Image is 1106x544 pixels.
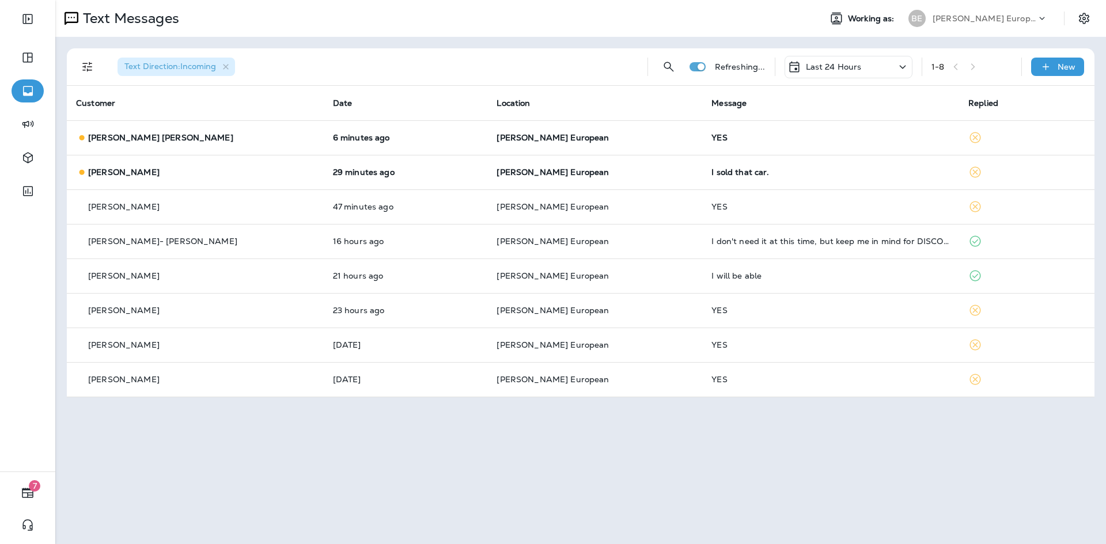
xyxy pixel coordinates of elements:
[88,340,160,349] p: [PERSON_NAME]
[711,340,950,349] div: YES
[333,375,479,384] p: Oct 14, 2025 11:35 AM
[497,271,609,281] span: [PERSON_NAME] European
[711,133,950,142] div: YES
[711,237,950,246] div: I don't need it at this time, but keep me in mind for DISCOUNT S.
[333,98,353,108] span: Date
[497,132,609,143] span: [PERSON_NAME] European
[333,202,479,211] p: Oct 15, 2025 11:15 AM
[497,201,609,212] span: [PERSON_NAME] European
[933,14,1036,23] p: [PERSON_NAME] European Autoworks
[88,271,160,280] p: [PERSON_NAME]
[497,374,609,385] span: [PERSON_NAME] European
[29,480,40,492] span: 7
[497,167,609,177] span: [PERSON_NAME] European
[711,271,950,280] div: I will be able
[124,61,216,71] span: Text Direction : Incoming
[333,340,479,349] p: Oct 14, 2025 11:35 AM
[76,98,115,108] span: Customer
[333,306,479,315] p: Oct 14, 2025 12:09 PM
[78,10,179,27] p: Text Messages
[88,202,160,211] p: [PERSON_NAME]
[333,271,479,280] p: Oct 14, 2025 02:27 PM
[1058,62,1075,71] p: New
[12,7,44,31] button: Expand Sidebar
[497,340,609,350] span: [PERSON_NAME] European
[806,62,862,71] p: Last 24 Hours
[711,98,747,108] span: Message
[657,55,680,78] button: Search Messages
[711,375,950,384] div: YES
[88,306,160,315] p: [PERSON_NAME]
[88,168,160,177] p: [PERSON_NAME]
[968,98,998,108] span: Replied
[88,133,233,142] p: [PERSON_NAME] [PERSON_NAME]
[1074,8,1094,29] button: Settings
[76,55,99,78] button: Filters
[88,375,160,384] p: [PERSON_NAME]
[88,237,237,246] p: [PERSON_NAME]- [PERSON_NAME]
[497,236,609,246] span: [PERSON_NAME] European
[497,305,609,315] span: [PERSON_NAME] European
[908,10,926,27] div: BE
[497,98,530,108] span: Location
[333,237,479,246] p: Oct 14, 2025 07:37 PM
[12,481,44,504] button: 7
[333,168,479,177] p: Oct 15, 2025 11:32 AM
[711,168,950,177] div: I sold that car.
[715,62,766,71] p: Refreshing...
[931,62,944,71] div: 1 - 8
[711,202,950,211] div: YES
[333,133,479,142] p: Oct 15, 2025 11:55 AM
[711,306,950,315] div: YES
[848,14,897,24] span: Working as:
[118,58,235,76] div: Text Direction:Incoming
